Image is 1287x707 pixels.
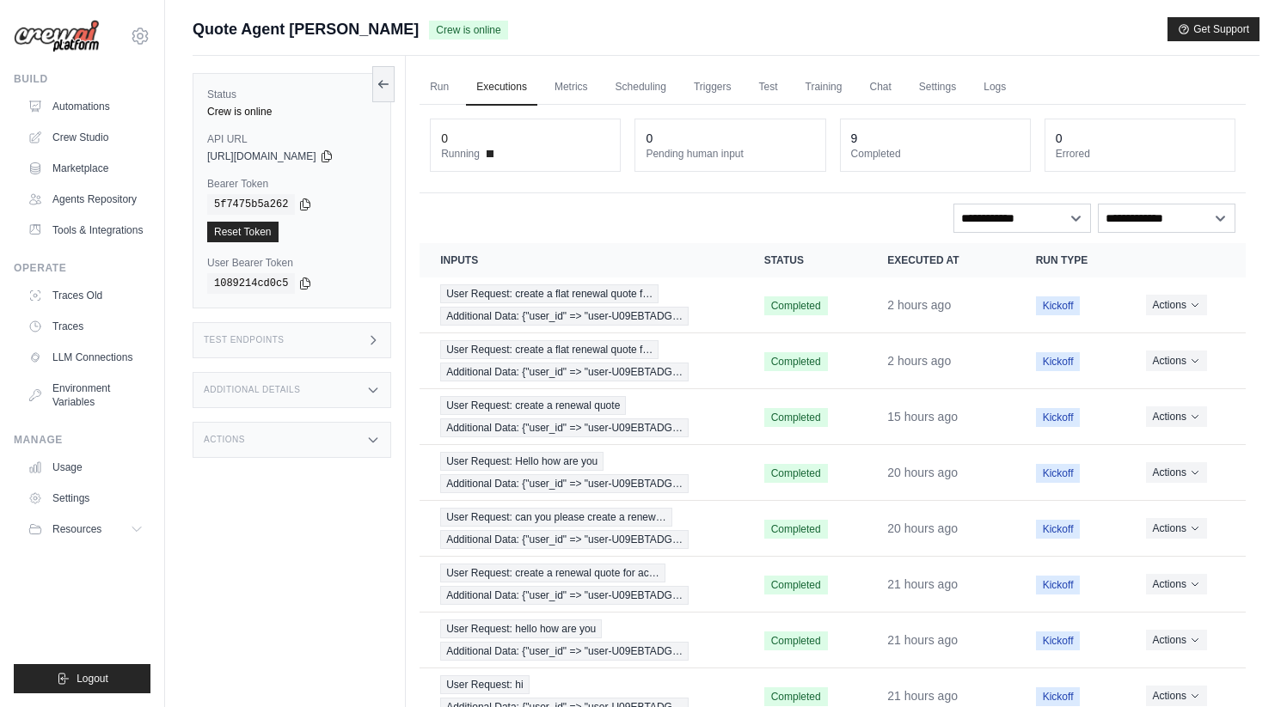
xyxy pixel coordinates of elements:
[887,689,958,703] time: September 30, 2025 at 17:18 PDT
[204,385,300,395] h3: Additional Details
[544,70,598,106] a: Metrics
[764,464,828,483] span: Completed
[887,633,958,647] time: September 30, 2025 at 17:31 PDT
[1146,350,1207,371] button: Actions for execution
[420,70,459,106] a: Run
[440,340,659,359] span: User Request: create a flat renewal quote f…
[646,130,653,147] div: 0
[1146,574,1207,594] button: Actions for execution
[21,313,150,340] a: Traces
[193,17,419,41] span: Quote Agent [PERSON_NAME]
[14,20,100,53] img: Logo
[887,521,958,535] time: September 30, 2025 at 17:53 PDT
[440,307,689,326] span: Additional Data: {"user_id" => "user-U09EBTADG…
[207,88,377,101] label: Status
[764,631,828,650] span: Completed
[1056,130,1063,147] div: 0
[764,576,828,594] span: Completed
[440,508,671,527] span: User Request: can you please create a renew…
[14,433,150,447] div: Manage
[887,298,951,312] time: October 1, 2025 at 12:02 PDT
[646,147,814,161] dt: Pending human input
[764,352,828,371] span: Completed
[21,186,150,213] a: Agents Repository
[52,522,101,536] span: Resources
[21,282,150,309] a: Traces Old
[1146,295,1207,315] button: Actions for execution
[440,619,722,661] a: View execution details for User Request
[859,70,901,106] a: Chat
[909,70,966,106] a: Settings
[1015,243,1125,277] th: Run Type
[440,564,722,605] a: View execution details for User Request
[1146,686,1207,706] button: Actions for execution
[207,256,377,270] label: User Bearer Token
[440,642,689,661] span: Additional Data: {"user_id" => "user-U09EBTADG…
[851,147,1020,161] dt: Completed
[21,515,150,543] button: Resources
[440,508,722,549] a: View execution details for User Request
[21,124,150,151] a: Crew Studio
[440,675,529,694] span: User Request: hi
[867,243,1014,277] th: Executed at
[207,273,295,294] code: 1089214cd0c5
[429,21,507,40] span: Crew is online
[440,452,604,471] span: User Request: Hello how are you
[605,70,677,106] a: Scheduling
[207,222,279,242] a: Reset Token
[1146,462,1207,483] button: Actions for execution
[440,396,626,415] span: User Request: create a renewal quote
[207,194,295,215] code: 5f7475b5a262
[441,130,448,147] div: 0
[207,149,316,163] span: [URL][DOMAIN_NAME]
[21,216,150,244] a: Tools & Integrations
[420,243,743,277] th: Inputs
[207,177,377,191] label: Bearer Token
[1036,352,1081,371] span: Kickoff
[440,474,689,493] span: Additional Data: {"user_id" => "user-U09EBTADG…
[204,435,245,445] h3: Actions
[764,408,828,427] span: Completed
[1036,576,1081,594] span: Kickoff
[466,70,537,106] a: Executions
[1036,631,1081,650] span: Kickoff
[887,410,958,424] time: September 30, 2025 at 23:19 PDT
[1036,520,1081,539] span: Kickoff
[851,130,858,147] div: 9
[207,105,377,119] div: Crew is online
[441,147,480,161] span: Running
[764,520,828,539] span: Completed
[440,418,689,437] span: Additional Data: {"user_id" => "user-U09EBTADG…
[21,375,150,416] a: Environment Variables
[795,70,853,106] a: Training
[21,485,150,512] a: Settings
[21,155,150,182] a: Marketplace
[1036,296,1081,315] span: Kickoff
[1146,518,1207,539] button: Actions for execution
[744,243,867,277] th: Status
[77,672,108,686] span: Logout
[1056,147,1224,161] dt: Errored
[21,454,150,481] a: Usage
[440,619,602,638] span: User Request: hello how are you
[14,72,150,86] div: Build
[1036,464,1081,483] span: Kickoff
[440,284,722,326] a: View execution details for User Request
[1146,630,1207,650] button: Actions for execution
[1036,687,1081,706] span: Kickoff
[207,132,377,146] label: API URL
[204,335,285,345] h3: Test Endpoints
[887,577,958,591] time: September 30, 2025 at 17:38 PDT
[887,354,951,368] time: October 1, 2025 at 11:56 PDT
[440,586,689,605] span: Additional Data: {"user_id" => "user-U09EBTADG…
[764,687,828,706] span: Completed
[21,344,150,371] a: LLM Connections
[440,452,722,493] a: View execution details for User Request
[440,396,722,437] a: View execution details for User Request
[440,284,659,303] span: User Request: create a flat renewal quote f…
[21,93,150,120] a: Automations
[973,70,1016,106] a: Logs
[683,70,742,106] a: Triggers
[749,70,788,106] a: Test
[1146,406,1207,427] button: Actions for execution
